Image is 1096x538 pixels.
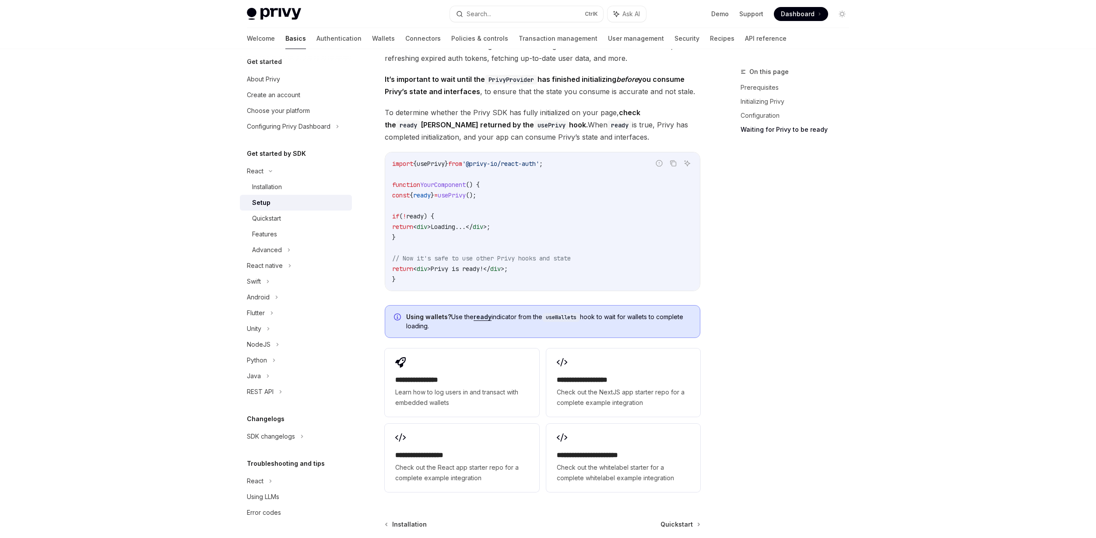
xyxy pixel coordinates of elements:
span: div [490,265,501,273]
div: React [247,166,263,176]
span: if [392,212,399,220]
a: API reference [745,28,787,49]
a: Installation [240,179,352,195]
span: Check out the whitelabel starter for a complete whitelabel example integration [557,462,690,483]
strong: It’s important to wait until the has finished initializing you consume Privy’s state and interfaces [385,75,685,96]
a: About Privy [240,71,352,87]
a: Installation [386,520,427,529]
div: SDK changelogs [247,431,295,442]
span: Privy is ready! [431,265,483,273]
span: ready [413,191,431,199]
a: Quickstart [240,211,352,226]
a: Prerequisites [741,81,856,95]
span: return [392,223,413,231]
span: Installation [392,520,427,529]
div: Features [252,229,277,239]
span: Check out the React app starter repo for a complete example integration [395,462,528,483]
a: Configuration [741,109,856,123]
span: } [392,275,396,283]
span: () { [466,181,480,189]
span: YourComponent [420,181,466,189]
span: = [434,191,438,199]
span: Use the indicator from the hook to wait for wallets to complete loading. [406,313,691,331]
span: div [417,223,427,231]
a: **** **** **** **** ***Check out the whitelabel starter for a complete whitelabel example integra... [546,424,700,492]
div: React native [247,260,283,271]
code: useWallets [542,313,580,322]
a: Demo [711,10,729,18]
a: Choose your platform [240,103,352,119]
div: Using LLMs [247,492,279,502]
div: Android [247,292,270,302]
strong: Using wallets? [406,313,451,320]
a: Quickstart [660,520,699,529]
span: > [427,223,431,231]
span: Quickstart [660,520,693,529]
a: **** **** **** ***Check out the React app starter repo for a complete example integration [385,424,539,492]
span: usePrivy [438,191,466,199]
span: </ [466,223,473,231]
code: usePrivy [534,120,569,130]
a: Recipes [710,28,734,49]
a: Authentication [316,28,362,49]
span: const [392,191,410,199]
div: Unity [247,324,261,334]
span: Learn how to log users in and transact with embedded wallets [395,387,528,408]
span: import [392,160,413,168]
img: light logo [247,8,301,20]
span: div [417,265,427,273]
div: Flutter [247,308,265,318]
a: Initializing Privy [741,95,856,109]
a: Welcome [247,28,275,49]
div: Setup [252,197,270,208]
span: < [413,265,417,273]
a: Transaction management [519,28,597,49]
a: User management [608,28,664,49]
a: Setup [240,195,352,211]
h5: Troubleshooting and tips [247,458,325,469]
span: return [392,265,413,273]
a: **** **** **** ****Check out the NextJS app starter repo for a complete example integration [546,348,700,417]
div: Installation [252,182,282,192]
a: Waiting for Privy to be ready [741,123,856,137]
button: Ask AI [608,6,646,22]
div: About Privy [247,74,280,84]
span: ; [504,265,508,273]
span: Ctrl K [585,11,598,18]
div: Quickstart [252,213,281,224]
span: function [392,181,420,189]
a: Error codes [240,505,352,520]
div: Advanced [252,245,282,255]
em: before [616,75,638,84]
code: ready [396,120,421,130]
h5: Changelogs [247,414,285,424]
h5: Get started by SDK [247,148,306,159]
a: ready [474,313,492,321]
span: from [448,160,462,168]
div: REST API [247,387,274,397]
span: } [445,160,448,168]
span: ; [539,160,543,168]
a: Support [739,10,763,18]
a: **** **** **** *Learn how to log users in and transact with embedded wallets [385,348,539,417]
span: Dashboard [781,10,815,18]
span: </ [483,265,490,273]
a: Connectors [405,28,441,49]
a: Wallets [372,28,395,49]
span: { [413,160,417,168]
span: > [501,265,504,273]
div: Swift [247,276,261,287]
svg: Info [394,313,403,322]
span: '@privy-io/react-auth' [462,160,539,168]
span: } [392,233,396,241]
a: Policies & controls [451,28,508,49]
a: Create an account [240,87,352,103]
span: ready [406,212,424,220]
span: // Now it's safe to use other Privy hooks and state [392,254,571,262]
div: Choose your platform [247,105,310,116]
span: To determine whether the Privy SDK has fully initialized on your page, When is true, Privy has co... [385,106,700,143]
div: Search... [467,9,491,19]
span: Loading... [431,223,466,231]
span: , to ensure that the state you consume is accurate and not stale. [385,73,700,98]
a: Features [240,226,352,242]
